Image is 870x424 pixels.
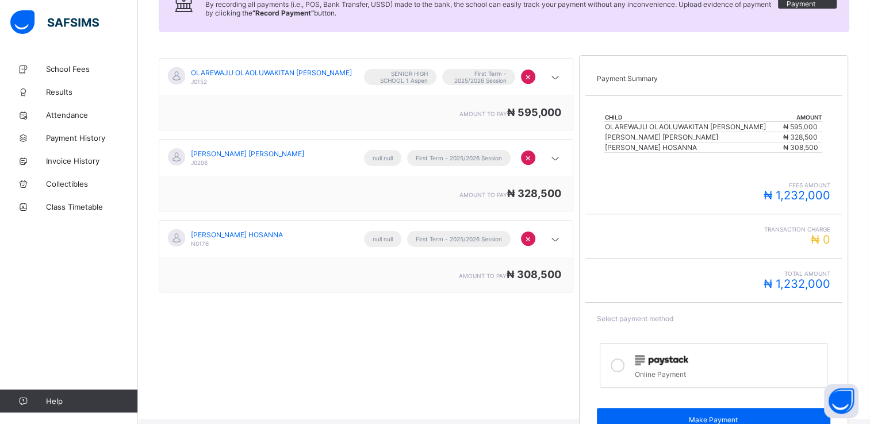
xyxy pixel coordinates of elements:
[507,106,561,118] span: ₦ 595,000
[459,191,507,198] span: amount to pay
[525,71,531,82] span: ×
[507,187,561,199] span: ₦ 328,500
[46,202,138,211] span: Class Timetable
[373,155,393,161] span: null null
[10,10,99,34] img: safsims
[764,188,830,202] span: ₦ 1,232,000
[252,9,314,17] b: “Record Payment”
[783,143,818,152] span: ₦ 308,500
[525,233,531,244] span: ×
[159,58,573,130] div: [object Object]
[191,240,209,247] span: N0176
[46,396,137,406] span: Help
[604,122,783,132] td: OLAREWAJU OLAOLUWAKITAN [PERSON_NAME]
[549,234,562,245] i: arrow
[46,64,138,74] span: School Fees
[46,133,138,142] span: Payment History
[191,159,208,166] span: J0206
[507,268,561,280] span: ₦ 308,500
[159,220,573,292] div: [object Object]
[597,182,830,188] span: fees amount
[191,149,304,158] span: [PERSON_NAME] [PERSON_NAME]
[597,74,830,83] p: Payment Summary
[604,142,783,153] td: [PERSON_NAME] HOSANNA
[811,233,830,246] span: ₦ 0
[824,384,858,418] button: Open asap
[459,110,507,117] span: amount to pay
[191,78,207,85] span: J0152
[597,314,673,323] span: Select payment method
[46,179,138,188] span: Collectibles
[416,236,502,242] span: First Term - 2025/2026 Session
[46,110,138,120] span: Attendance
[459,272,507,279] span: amount to pay
[783,133,818,141] span: ₦ 328,500
[46,87,138,97] span: Results
[604,113,783,122] th: Child
[525,152,531,163] span: ×
[191,68,352,77] span: OLAREWAJU OLAOLUWAKITAN [PERSON_NAME]
[159,139,573,211] div: [object Object]
[635,367,821,379] div: Online Payment
[597,270,830,277] span: Total Amount
[635,355,688,365] img: paystack.0b99254114f7d5403c0525f3550acd03.svg
[783,122,818,131] span: ₦ 595,000
[597,226,830,233] span: Transaction charge
[416,155,502,161] span: First Term - 2025/2026 Session
[549,153,562,164] i: arrow
[191,230,283,239] span: [PERSON_NAME] HOSANNA
[549,72,562,83] i: arrow
[604,132,783,142] td: [PERSON_NAME] [PERSON_NAME]
[783,113,822,122] th: Amount
[451,70,506,84] span: First Term - 2025/2026 Session
[373,236,393,242] span: null null
[605,415,822,424] span: Make Payment
[46,156,138,165] span: Invoice History
[373,70,428,84] span: SENIOR HIGH SCHOOL 1 Aspen
[764,277,830,291] span: ₦ 1,232,000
